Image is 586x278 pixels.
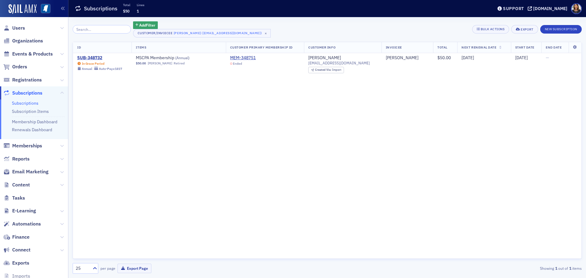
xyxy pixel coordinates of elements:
span: Orders [12,63,27,70]
a: Finance [3,234,30,240]
a: Reports [3,156,30,162]
a: MSCPA Membership (Annual) [136,55,213,61]
a: MEM-348751 [230,55,256,61]
span: Jimmy Cox [386,55,429,61]
a: Connect [3,247,31,253]
span: Email Marketing [12,168,49,175]
a: [PERSON_NAME] [148,61,172,65]
span: $50 [123,9,129,13]
a: Subscriptions [3,90,42,96]
button: Customer/Invoicee[PERSON_NAME] ([EMAIL_ADDRESS][DOMAIN_NAME])× [133,29,271,38]
a: View Homepage [37,4,50,14]
div: Customer/Invoicee [138,31,173,35]
span: Events & Products [12,51,53,57]
span: Automations [12,221,41,227]
span: Created Via : [315,68,332,72]
span: Customer Info [308,45,335,49]
button: AddFilter [133,21,158,29]
div: [DOMAIN_NAME] [533,6,567,11]
span: Memberships [12,143,42,149]
span: [DATE] [515,55,528,60]
span: Items [136,45,146,49]
div: Showing out of items [416,265,582,271]
a: Registrations [3,77,42,83]
a: Membership Dashboard [12,119,57,125]
span: Registrations [12,77,42,83]
span: Organizations [12,38,43,44]
div: Bulk Actions [481,27,505,31]
span: × [263,31,269,36]
span: Start Date [515,45,534,49]
span: $50.00 [136,61,146,65]
div: Retired [174,61,185,65]
span: $50.00 [437,55,451,60]
a: Renewals Dashboard [12,127,52,132]
a: Events & Products [3,51,53,57]
div: [PERSON_NAME] ([EMAIL_ADDRESS][DOMAIN_NAME]) [174,30,262,36]
span: Users [12,25,25,31]
span: Reports [12,156,30,162]
h1: Subscriptions [84,5,118,12]
span: Customer Primary Membership ID [230,45,293,49]
span: E-Learning [12,208,36,214]
a: [PERSON_NAME] [386,55,418,61]
span: Total [437,45,447,49]
span: [DATE] [461,55,474,60]
button: Bulk Actions [472,25,509,34]
span: End Date [546,45,562,49]
a: Memberships [3,143,42,149]
a: Subscriptions [12,100,38,106]
div: Auto-Pay x1817 [99,67,122,71]
strong: 1 [554,265,558,271]
a: New Subscription [540,26,582,31]
span: Finance [12,234,30,240]
span: Content [12,182,30,188]
p: Total [123,3,130,7]
a: SUB-348732 [77,55,122,61]
span: [EMAIL_ADDRESS][DOMAIN_NAME] [308,61,370,65]
button: Export [511,25,538,34]
div: Annual [82,67,92,71]
div: Created Via: Import [308,67,344,73]
label: per page [100,265,115,271]
span: ID [77,45,81,49]
a: Users [3,25,25,31]
div: Export [521,28,533,31]
img: SailAMX [41,4,50,13]
span: Add Filter [139,22,155,28]
a: Email Marketing [3,168,49,175]
a: Organizations [3,38,43,44]
button: Export Page [118,264,151,273]
a: [PERSON_NAME] [308,55,341,61]
span: Invoicee [386,45,402,49]
div: In Grace Period [82,62,104,66]
button: [DOMAIN_NAME] [528,6,570,11]
div: 25 [76,265,89,272]
a: Subscription Items [12,109,49,114]
div: Import [315,68,341,72]
span: Profile [571,3,582,14]
a: Automations [3,221,41,227]
span: Next Renewal Date [461,45,496,49]
strong: 1 [568,265,572,271]
a: E-Learning [3,208,36,214]
span: Connect [12,247,31,253]
a: Exports [3,260,29,266]
button: New Subscription [540,25,582,34]
img: SailAMX [9,4,37,14]
span: — [546,55,549,60]
span: Subscriptions [12,90,42,96]
a: Tasks [3,195,25,201]
span: Exports [12,260,29,266]
a: Orders [3,63,27,70]
span: MSCPA Membership [136,55,213,61]
span: Tasks [12,195,25,201]
p: Lines [137,3,144,7]
div: Support [503,6,524,11]
span: 1 [137,9,139,13]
